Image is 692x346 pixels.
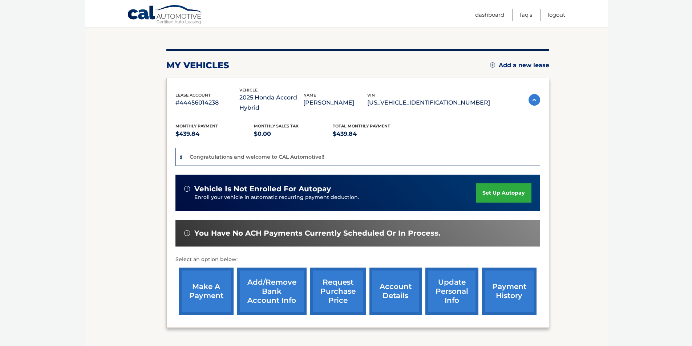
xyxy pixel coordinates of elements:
span: vehicle [239,87,258,93]
p: $439.84 [333,129,412,139]
span: You have no ACH payments currently scheduled or in process. [194,229,440,238]
a: Dashboard [475,9,504,21]
a: Add a new lease [490,62,549,69]
span: vin [367,93,375,98]
p: Congratulations and welcome to CAL Automotive!! [190,154,324,160]
span: Monthly sales Tax [254,123,299,129]
img: alert-white.svg [184,186,190,192]
p: $439.84 [175,129,254,139]
img: accordion-active.svg [529,94,540,106]
span: Total Monthly Payment [333,123,390,129]
span: lease account [175,93,211,98]
h2: my vehicles [166,60,229,71]
span: vehicle is not enrolled for autopay [194,184,331,194]
span: name [303,93,316,98]
p: Select an option below: [175,255,540,264]
img: add.svg [490,62,495,68]
a: payment history [482,268,537,315]
a: FAQ's [520,9,532,21]
a: update personal info [425,268,478,315]
p: Enroll your vehicle in automatic recurring payment deduction. [194,194,476,202]
a: Cal Automotive [127,5,203,26]
p: 2025 Honda Accord Hybrid [239,93,303,113]
span: Monthly Payment [175,123,218,129]
a: request purchase price [310,268,366,315]
a: set up autopay [476,183,531,203]
a: make a payment [179,268,234,315]
p: $0.00 [254,129,333,139]
a: Add/Remove bank account info [237,268,307,315]
p: #44456014238 [175,98,239,108]
a: Logout [548,9,565,21]
img: alert-white.svg [184,230,190,236]
p: [PERSON_NAME] [303,98,367,108]
a: account details [369,268,422,315]
p: [US_VEHICLE_IDENTIFICATION_NUMBER] [367,98,490,108]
